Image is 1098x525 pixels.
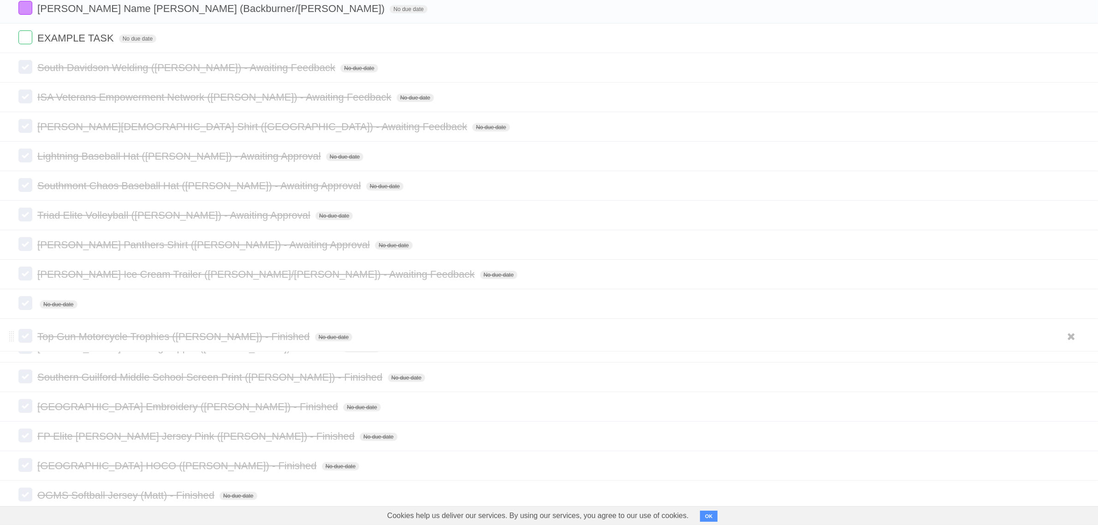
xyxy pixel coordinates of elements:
[18,488,32,501] label: Done
[18,208,32,221] label: Done
[37,32,116,44] span: EXAMPLE TASK
[326,153,363,161] span: No due date
[18,296,32,310] label: Done
[37,3,387,14] span: [PERSON_NAME] Name [PERSON_NAME] (Backburner/[PERSON_NAME])
[360,433,397,441] span: No due date
[37,239,372,251] span: [PERSON_NAME] Panthers Shirt ([PERSON_NAME]) - Awaiting Approval
[315,212,353,220] span: No due date
[18,149,32,162] label: Done
[220,492,257,500] span: No due date
[18,399,32,413] label: Done
[18,237,32,251] label: Done
[18,267,32,280] label: Done
[37,121,469,132] span: [PERSON_NAME][DEMOGRAPHIC_DATA] Shirt ([GEOGRAPHIC_DATA]) - Awaiting Feedback
[480,271,517,279] span: No due date
[18,1,32,15] label: Done
[343,403,380,412] span: No due date
[37,209,313,221] span: Triad Elite Volleyball ([PERSON_NAME]) - Awaiting Approval
[366,182,404,191] span: No due date
[18,178,32,192] label: Done
[37,489,217,501] span: OGMS Softball Jersey (Matt) - Finished
[18,119,32,133] label: Done
[37,62,338,73] span: South Davidson Welding ([PERSON_NAME]) - Awaiting Feedback
[37,430,357,442] span: FP Elite [PERSON_NAME] Jersey Pink ([PERSON_NAME]) - Finished
[18,458,32,472] label: Done
[37,460,319,471] span: [GEOGRAPHIC_DATA] HOCO ([PERSON_NAME]) - Finished
[378,507,698,525] span: Cookies help us deliver our services. By using our services, you agree to our use of cookies.
[37,91,393,103] span: ISA Veterans Empowerment Network ([PERSON_NAME]) - Awaiting Feedback
[18,60,32,74] label: Done
[37,180,363,191] span: Southmont Chaos Baseball Hat ([PERSON_NAME]) - Awaiting Approval
[37,401,340,412] span: [GEOGRAPHIC_DATA] Embroidery ([PERSON_NAME]) - Finished
[388,374,425,382] span: No due date
[375,241,412,250] span: No due date
[18,329,32,343] label: Done
[37,268,477,280] span: [PERSON_NAME] Ice Cream Trailer ([PERSON_NAME]/[PERSON_NAME]) - Awaiting Feedback
[322,462,359,471] span: No due date
[18,89,32,103] label: Done
[18,30,32,44] label: Done
[340,64,378,72] span: No due date
[390,5,427,13] span: No due date
[37,150,323,162] span: Lightning Baseball Hat ([PERSON_NAME]) - Awaiting Approval
[18,429,32,442] label: Done
[18,370,32,383] label: Done
[397,94,434,102] span: No due date
[37,371,385,383] span: Southern Guilford Middle School Screen Print ([PERSON_NAME]) - Finished
[37,331,312,342] span: Top Gun Motorcycle Trophies ([PERSON_NAME]) - Finished
[472,123,510,131] span: No due date
[119,35,156,43] span: No due date
[315,333,352,341] span: No due date
[700,511,718,522] button: OK
[40,300,77,309] span: No due date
